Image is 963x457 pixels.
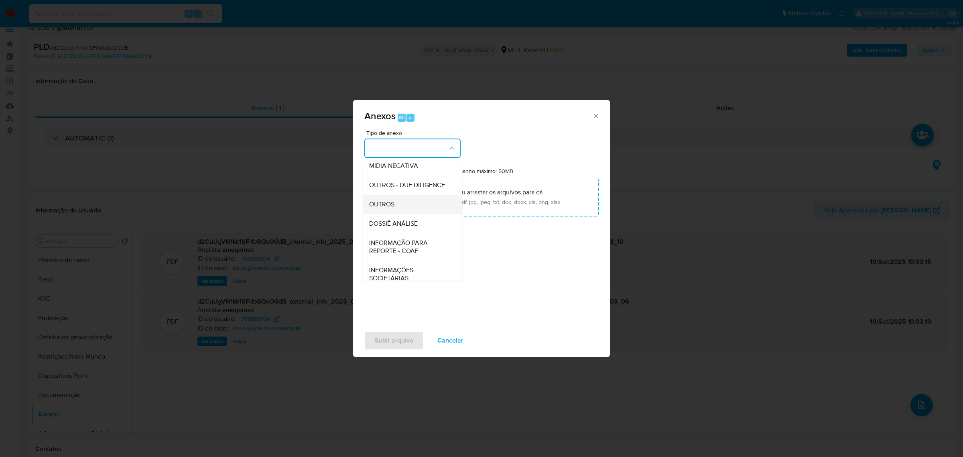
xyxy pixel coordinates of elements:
button: Cancelar [427,331,474,350]
span: INFORMAÇÕES SOCIETÁRIAS [369,266,451,282]
ul: Tipo de anexo [363,59,462,288]
span: OUTROS - DUE DILIGENCE [369,181,445,189]
label: Tamanho máximo: 50MB [453,167,513,175]
span: DOSSIÊ ANÁLISE [369,219,418,227]
span: Cancelar [437,332,463,349]
span: a [409,114,412,121]
button: Fechar [592,112,599,119]
span: OUTROS [369,200,394,208]
span: INFORMAÇÃO PARA REPORTE - COAF [369,239,451,255]
span: Tipo de anexo [366,130,463,136]
span: MIDIA NEGATIVA [369,161,418,169]
span: Anexos [364,109,396,123]
span: Alt [398,114,405,121]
